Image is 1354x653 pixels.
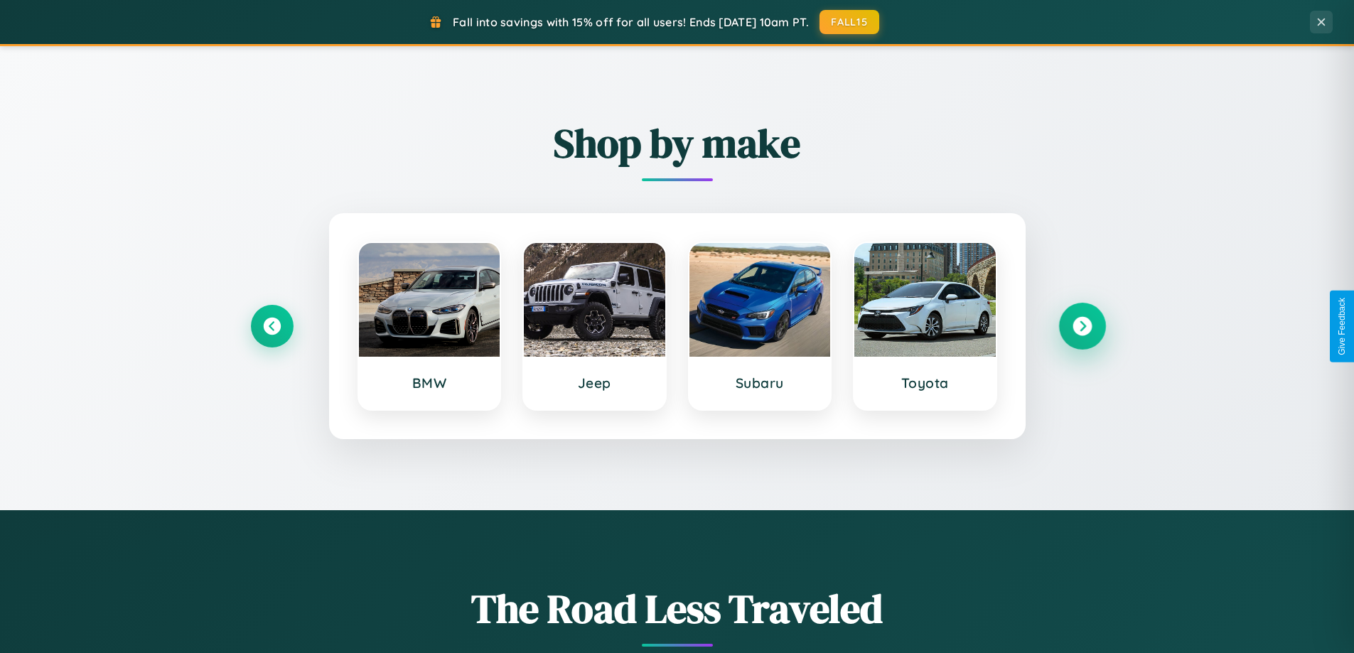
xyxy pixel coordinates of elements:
[251,581,1104,636] h1: The Road Less Traveled
[820,10,879,34] button: FALL15
[1337,298,1347,355] div: Give Feedback
[251,116,1104,171] h2: Shop by make
[453,15,809,29] span: Fall into savings with 15% off for all users! Ends [DATE] 10am PT.
[373,374,486,392] h3: BMW
[538,374,651,392] h3: Jeep
[704,374,817,392] h3: Subaru
[869,374,982,392] h3: Toyota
